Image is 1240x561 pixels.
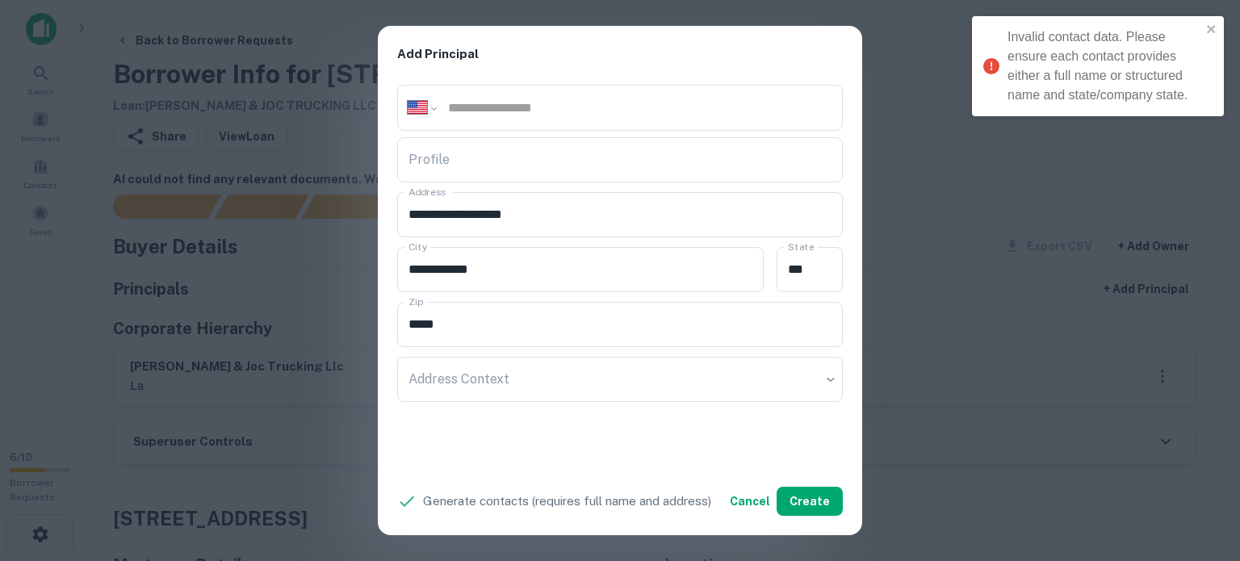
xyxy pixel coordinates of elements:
[423,492,711,511] p: Generate contacts (requires full name and address)
[397,357,843,402] div: ​
[408,240,427,253] label: City
[788,240,814,253] label: State
[723,487,777,516] button: Cancel
[777,487,843,516] button: Create
[1206,23,1217,38] button: close
[1007,27,1201,105] div: Invalid contact data. Please ensure each contact provides either a full name or structured name a...
[378,26,862,83] h2: Add Principal
[408,295,423,308] label: Zip
[1159,432,1240,509] iframe: Chat Widget
[408,185,446,199] label: Address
